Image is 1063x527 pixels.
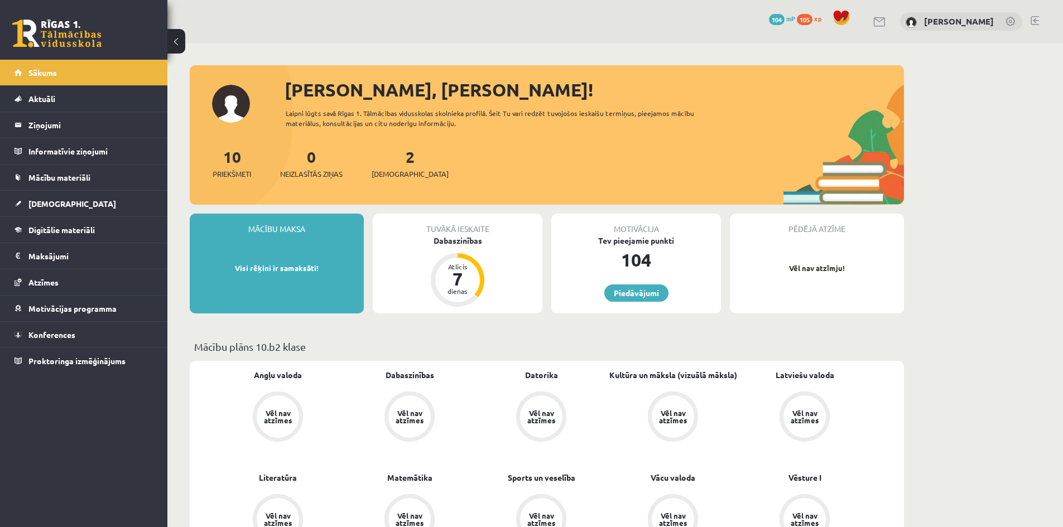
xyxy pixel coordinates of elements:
div: Laipni lūgts savā Rīgas 1. Tālmācības vidusskolas skolnieka profilā. Šeit Tu vari redzēt tuvojošo... [286,108,714,128]
div: Vēl nav atzīmes [789,512,820,526]
legend: Informatīvie ziņojumi [28,138,153,164]
div: Tev pieejamie punkti [551,235,721,246]
div: Motivācija [551,214,721,235]
p: Mācību plāns 10.b2 klase [194,339,900,354]
div: Vēl nav atzīmes [526,512,557,526]
a: 0Neizlasītās ziņas [280,147,343,180]
div: Tuvākā ieskaite [373,214,542,235]
div: Dabaszinības [373,235,542,246]
span: mP [786,14,795,23]
span: Atzīmes [28,277,59,287]
a: 10Priekšmeti [213,147,251,180]
span: Motivācijas programma [28,303,117,313]
div: Vēl nav atzīmes [262,512,294,526]
a: Matemātika [387,472,432,484]
a: Sākums [15,60,153,85]
a: Rīgas 1. Tālmācības vidusskola [12,20,102,47]
a: 2[DEMOGRAPHIC_DATA] [372,147,449,180]
div: Vēl nav atzīmes [526,409,557,424]
div: Mācību maksa [190,214,364,235]
a: Dabaszinības [386,369,434,381]
a: Datorika [525,369,558,381]
span: Digitālie materiāli [28,225,95,235]
span: Neizlasītās ziņas [280,168,343,180]
span: [DEMOGRAPHIC_DATA] [372,168,449,180]
a: Mācību materiāli [15,165,153,190]
div: Vēl nav atzīmes [394,512,425,526]
a: Proktoringa izmēģinājums [15,348,153,374]
legend: Ziņojumi [28,112,153,138]
a: Dabaszinības Atlicis 7 dienas [373,235,542,308]
a: Informatīvie ziņojumi [15,138,153,164]
a: Vēl nav atzīmes [344,391,475,444]
span: Aktuāli [28,94,55,104]
div: Vēl nav atzīmes [394,409,425,424]
legend: Maksājumi [28,243,153,269]
span: Priekšmeti [213,168,251,180]
a: Vācu valoda [651,472,695,484]
a: Motivācijas programma [15,296,153,321]
div: dienas [441,288,474,294]
span: 105 [797,14,812,25]
a: Latviešu valoda [776,369,834,381]
a: Vēl nav atzīmes [607,391,739,444]
span: Konferences [28,330,75,340]
div: Vēl nav atzīmes [657,512,689,526]
a: Maksājumi [15,243,153,269]
a: Konferences [15,322,153,347]
span: Sākums [28,67,57,78]
a: Vēl nav atzīmes [475,391,607,444]
a: Kultūra un māksla (vizuālā māksla) [609,369,737,381]
a: [DEMOGRAPHIC_DATA] [15,191,153,216]
span: Mācību materiāli [28,172,90,182]
div: Vēl nav atzīmes [262,409,294,424]
p: Vēl nav atzīmju! [735,263,898,274]
div: Vēl nav atzīmes [789,409,820,424]
div: Pēdējā atzīme [730,214,904,235]
a: [PERSON_NAME] [924,16,994,27]
p: Visi rēķini ir samaksāti! [195,263,358,274]
div: [PERSON_NAME], [PERSON_NAME]! [285,76,904,103]
span: xp [814,14,821,23]
span: [DEMOGRAPHIC_DATA] [28,199,116,209]
span: 104 [769,14,785,25]
a: Digitālie materiāli [15,217,153,243]
a: Atzīmes [15,269,153,295]
a: Ziņojumi [15,112,153,138]
a: 105 xp [797,14,827,23]
div: Atlicis [441,263,474,270]
div: Vēl nav atzīmes [657,409,689,424]
a: Sports un veselība [508,472,575,484]
a: Aktuāli [15,86,153,112]
a: Vēl nav atzīmes [212,391,344,444]
span: Proktoringa izmēģinājums [28,356,126,366]
div: 104 [551,246,721,273]
a: 104 mP [769,14,795,23]
a: Vēsture I [788,472,821,484]
a: Literatūra [259,472,297,484]
div: 7 [441,270,474,288]
a: Piedāvājumi [604,284,668,302]
img: Marko Osemļjaks [906,17,917,28]
a: Angļu valoda [254,369,302,381]
a: Vēl nav atzīmes [739,391,870,444]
